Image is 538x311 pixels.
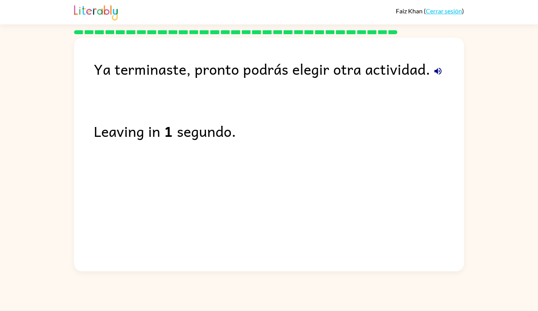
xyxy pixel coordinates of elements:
b: 1 [164,120,173,142]
img: Literably [74,3,118,20]
div: Ya terminaste, pronto podrás elegir otra actividad. [94,57,464,80]
div: Leaving in segundo. [94,120,464,142]
div: ( ) [396,7,464,15]
a: Cerrar sesión [426,7,462,15]
span: Faiz Khan [396,7,424,15]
